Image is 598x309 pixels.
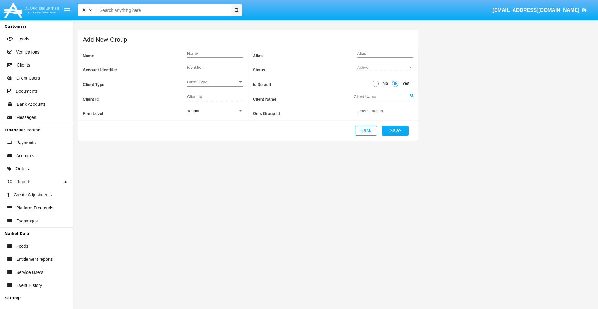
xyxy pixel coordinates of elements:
button: Back [355,126,377,136]
span: Client Id [83,92,187,106]
span: Is Default [253,77,373,92]
span: Name [83,49,187,63]
span: Accounts [16,152,34,159]
img: Logo image [3,1,60,19]
span: Yes [398,80,411,87]
span: Exchanges [16,218,38,224]
span: Verifications [16,49,39,55]
span: Oms Group Id [253,106,358,120]
span: Client Users [16,75,40,82]
span: Clients [17,62,30,68]
h5: Add New Group [83,37,127,42]
span: All [83,7,88,12]
span: Reports [16,179,31,185]
a: All [78,7,97,13]
span: Alias [253,49,357,63]
span: Feeds [16,243,28,250]
span: Payments [16,139,36,146]
span: Entitlement reports [16,256,53,263]
span: Client Name [253,92,354,106]
a: [EMAIL_ADDRESS][DOMAIN_NAME] [490,2,590,19]
span: Documents [16,88,38,95]
span: Event History [16,282,42,289]
span: No [379,80,390,87]
span: Create Adjustments [14,192,52,198]
span: Messages [16,114,36,121]
span: Bank Accounts [17,101,46,108]
span: Client Type [187,79,238,85]
span: [EMAIL_ADDRESS][DOMAIN_NAME] [492,7,579,13]
span: Platform Frontends [16,205,53,211]
button: Save [382,126,409,136]
input: Search [97,4,229,16]
span: Active [357,65,368,70]
span: Account Identifier [83,63,187,77]
span: Leads [17,36,29,42]
span: Orders [16,166,29,172]
span: Status [253,63,357,77]
span: Tenant [187,109,199,113]
span: Client Type [83,77,187,92]
span: Firm Level [83,106,187,120]
span: Service Users [16,269,43,276]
